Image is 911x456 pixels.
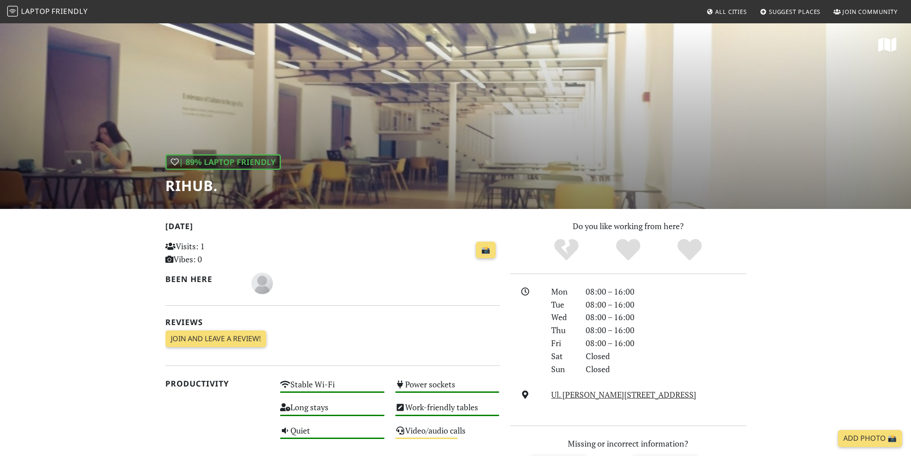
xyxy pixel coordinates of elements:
[580,298,751,311] div: 08:00 – 16:00
[546,350,580,363] div: Sat
[275,423,390,446] div: Quiet
[551,389,696,400] a: Ul. [PERSON_NAME][STREET_ADDRESS]
[546,285,580,298] div: Mon
[715,8,747,16] span: All Cities
[756,4,825,20] a: Suggest Places
[165,379,270,388] h2: Productivity
[510,220,746,233] p: Do you like working from here?
[390,400,505,423] div: Work-friendly tables
[703,4,751,20] a: All Cities
[7,4,88,20] a: LaptopFriendly LaptopFriendly
[546,337,580,350] div: Fri
[659,238,721,262] div: Definitely!
[21,6,50,16] span: Laptop
[390,423,505,446] div: Video/audio calls
[830,4,901,20] a: Join Community
[842,8,898,16] span: Join Community
[838,430,902,447] a: Add Photo 📸
[580,324,751,337] div: 08:00 – 16:00
[275,400,390,423] div: Long stays
[165,330,266,347] a: Join and leave a review!
[580,363,751,376] div: Closed
[165,317,500,327] h2: Reviews
[275,377,390,400] div: Stable Wi-Fi
[251,277,273,288] span: Filip Albert
[580,337,751,350] div: 08:00 – 16:00
[546,298,580,311] div: Tue
[510,437,746,450] p: Missing or incorrect information?
[546,363,580,376] div: Sun
[7,6,18,17] img: LaptopFriendly
[165,154,281,170] div: | 89% Laptop Friendly
[546,324,580,337] div: Thu
[165,274,241,284] h2: Been here
[580,311,751,324] div: 08:00 – 16:00
[251,273,273,294] img: blank-535327c66bd565773addf3077783bbfce4b00ec00e9fd257753287c682c7fa38.png
[165,221,500,235] h2: [DATE]
[535,238,597,262] div: No
[546,311,580,324] div: Wed
[165,240,270,266] p: Visits: 1 Vibes: 0
[580,285,751,298] div: 08:00 – 16:00
[580,350,751,363] div: Closed
[476,242,496,259] a: 📸
[390,377,505,400] div: Power sockets
[597,238,659,262] div: Yes
[52,6,87,16] span: Friendly
[769,8,821,16] span: Suggest Places
[165,177,281,194] h1: RiHub.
